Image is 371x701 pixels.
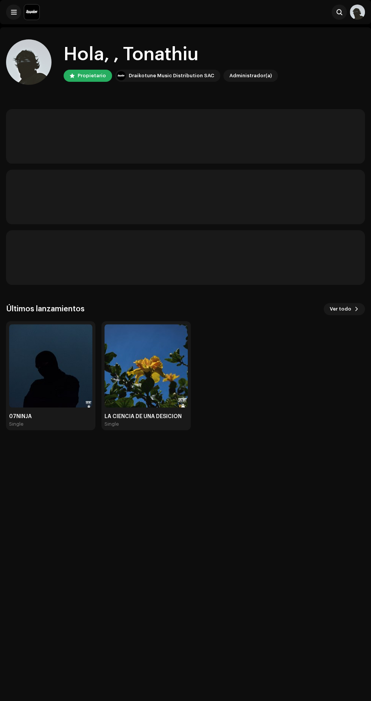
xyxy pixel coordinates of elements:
div: LA CIENCIA DE UNA DESICION [104,414,188,420]
div: Single [104,421,119,427]
div: Hola, , Tonathiu [64,42,278,67]
div: Draikotune Music Distribution SAC [129,71,214,80]
div: 07NINJA [9,414,92,420]
img: 10370c6a-d0e2-4592-b8a2-38f444b0ca44 [117,71,126,80]
img: 2808a333-d226-42ef-a420-ac7f6d1faa7e [9,324,92,407]
div: Propietario [78,71,106,80]
span: Ver todo [330,301,351,317]
button: Ver todo [324,303,365,315]
img: ed756c74-01e9-49c0-965c-4396312ad3c3 [6,39,51,85]
div: Single [9,421,23,427]
img: 7525eb1a-ced1-43e6-97f5-215da9dbd3a8 [104,324,188,407]
img: 10370c6a-d0e2-4592-b8a2-38f444b0ca44 [24,5,39,20]
div: Administrador(a) [229,71,272,80]
h3: Últimos lanzamientos [6,303,84,315]
img: ed756c74-01e9-49c0-965c-4396312ad3c3 [350,5,365,20]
